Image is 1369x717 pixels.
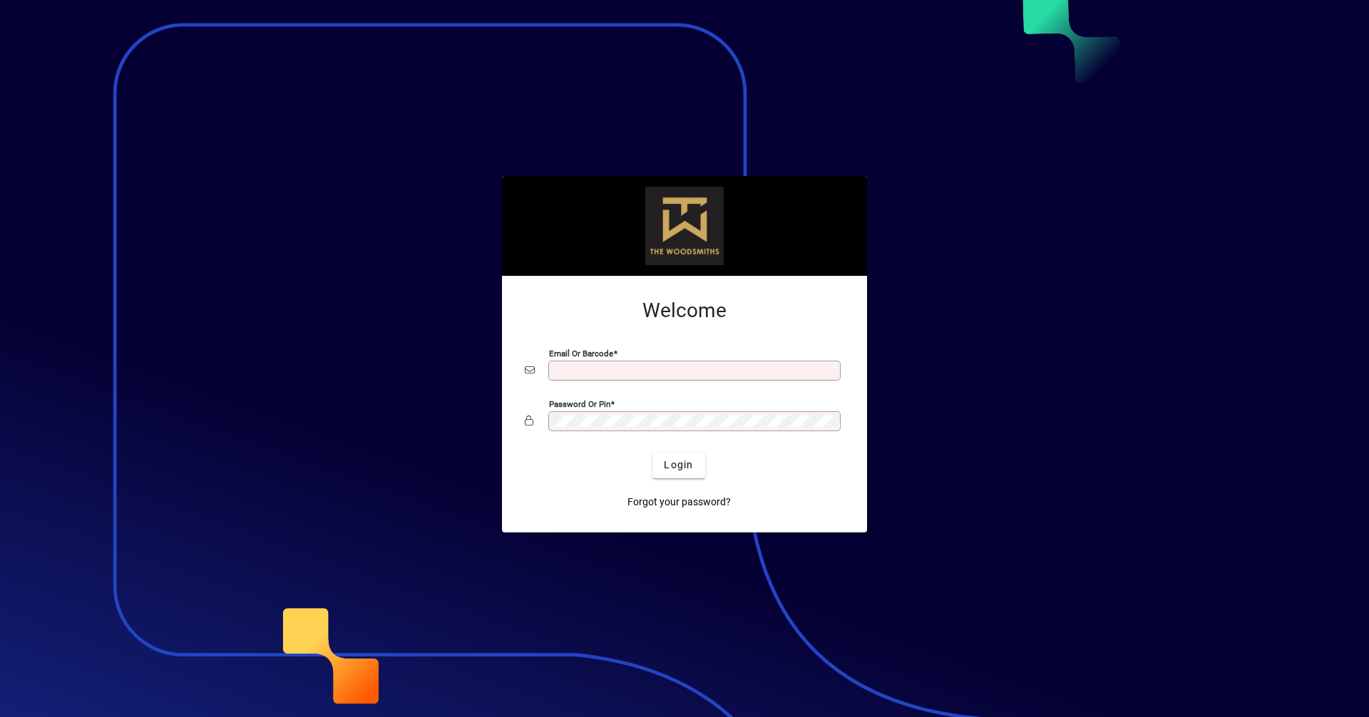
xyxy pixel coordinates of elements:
[664,458,693,473] span: Login
[549,398,610,408] mat-label: Password or Pin
[525,299,844,323] h2: Welcome
[627,495,731,510] span: Forgot your password?
[549,348,613,358] mat-label: Email or Barcode
[652,453,704,478] button: Login
[622,490,737,515] a: Forgot your password?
